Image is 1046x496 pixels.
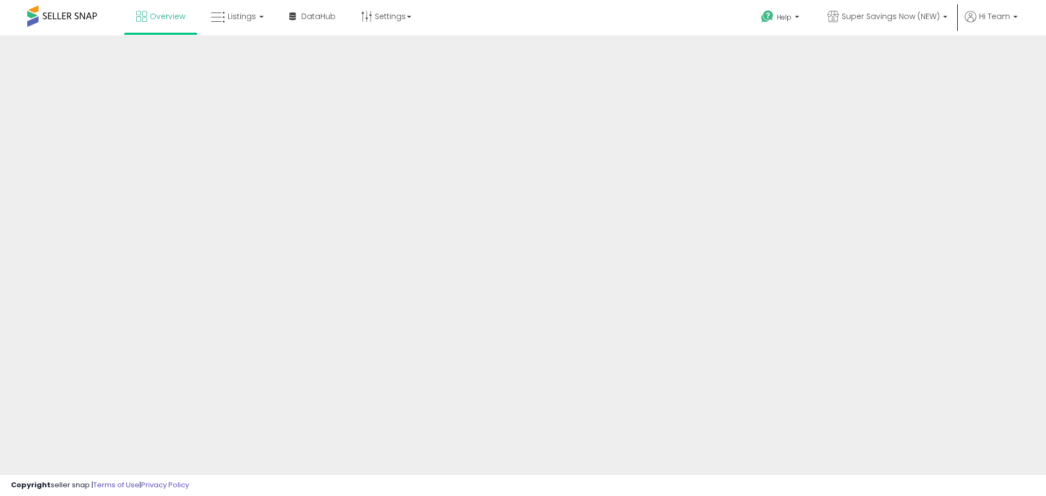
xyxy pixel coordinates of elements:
[842,11,940,22] span: Super Savings Now (NEW)
[93,480,139,490] a: Terms of Use
[761,10,774,23] i: Get Help
[752,2,810,35] a: Help
[301,11,336,22] span: DataHub
[11,480,189,491] div: seller snap | |
[979,11,1010,22] span: Hi Team
[777,13,792,22] span: Help
[150,11,185,22] span: Overview
[965,11,1018,35] a: Hi Team
[141,480,189,490] a: Privacy Policy
[228,11,256,22] span: Listings
[11,480,51,490] strong: Copyright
